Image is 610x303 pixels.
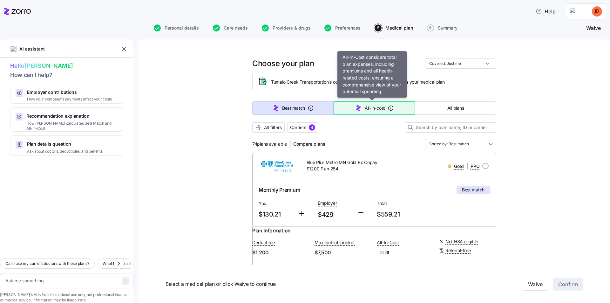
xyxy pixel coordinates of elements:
[287,122,318,133] button: Carriers4
[318,200,337,206] span: Employer
[377,249,434,256] span: $
[165,26,199,30] span: Personal details
[553,278,583,291] button: Confirm
[10,46,17,52] img: ai-icon.png
[558,280,578,288] span: Confirm
[323,24,361,31] a: Preferences
[335,26,361,30] span: Preferences
[315,249,372,257] span: $7,500
[447,105,464,111] span: All plans
[425,139,496,149] input: Order by dropdown
[377,200,431,207] span: Total
[462,187,485,193] span: Best match
[531,5,561,18] button: Help
[154,24,199,31] button: Personal details
[528,280,543,288] span: Waive
[405,122,496,133] input: Search by plan name, ID or carrier
[5,260,89,267] span: Can I use my current doctors with these plans?
[445,238,478,245] span: Not HSA eligible
[10,61,123,71] span: Hello [PERSON_NAME]
[271,79,445,85] span: Tumalo Creek Transportation is contributing per month towards your medical plan
[27,149,102,154] span: Ask about doctors, deductibles, and benefits
[262,24,311,31] button: Providers & drugs
[259,200,293,207] span: You
[365,105,385,111] span: All-in-cost
[152,24,199,31] a: Personal details
[252,249,309,257] span: $1,200
[448,162,480,170] div: |
[257,158,296,174] img: BlueCross BlueShield of Minnesota
[377,239,399,246] span: All-In-Cost
[259,209,293,220] span: $130.21
[358,79,369,85] span: $429
[19,45,45,52] span: AI assistant
[427,24,457,31] button: 6Summary
[282,105,305,111] span: Best match
[273,26,311,30] span: Providers & drugs
[581,22,606,34] button: Waive
[570,8,583,15] img: Employer logo
[523,278,548,291] button: Waive
[293,141,325,147] span: Compare plans
[445,247,471,254] span: Referral-free
[375,24,413,31] button: 5Medical plan
[379,250,387,255] span: $$$
[318,210,352,220] span: $429
[324,24,361,31] button: Preferences
[290,124,306,131] span: Carriers
[213,24,248,31] button: Care needs
[103,260,165,267] span: What happens if I waive coverage?
[224,26,248,30] span: Care needs
[427,24,434,31] span: 6
[592,6,602,17] img: 32d88751ac2ee25a5b2757c791d4fa24
[252,141,287,147] span: 74 plans available
[373,24,413,31] a: 5Medical plan
[259,186,300,194] span: Monthly Premium
[27,89,112,95] span: Employer contributions
[27,141,102,147] span: Plan details question
[10,71,123,80] span: How can I help?
[385,26,413,30] span: Medical plan
[212,24,248,31] a: Care needs
[252,122,285,133] button: All filters
[261,24,311,31] a: Providers & drugs
[26,121,118,132] span: How [PERSON_NAME] calculates Best Match and All-In-Cost
[377,209,431,220] span: $559.21
[307,159,391,172] span: Blue Plus Metro MN Gold Rx Copay $1200 Plan 254
[26,113,118,119] span: Recommendation explanation
[309,124,315,131] div: 4
[252,59,314,68] h1: Choose your plan
[27,97,112,102] span: How your company's payments affect your costs
[291,139,328,149] button: Compare plans
[315,239,355,246] span: Max-out-of-pocket
[375,24,382,31] span: 5
[252,227,291,235] span: Plan Information
[438,26,457,30] span: Summary
[536,8,556,15] span: Help
[264,124,282,131] span: All filters
[471,163,480,169] span: PPO
[97,258,171,269] button: What happens if I waive coverage?
[454,163,464,169] span: Gold
[166,280,442,288] span: Select a medical plan or click Waive to continue
[252,239,275,246] span: Deductible
[586,24,601,32] span: Waive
